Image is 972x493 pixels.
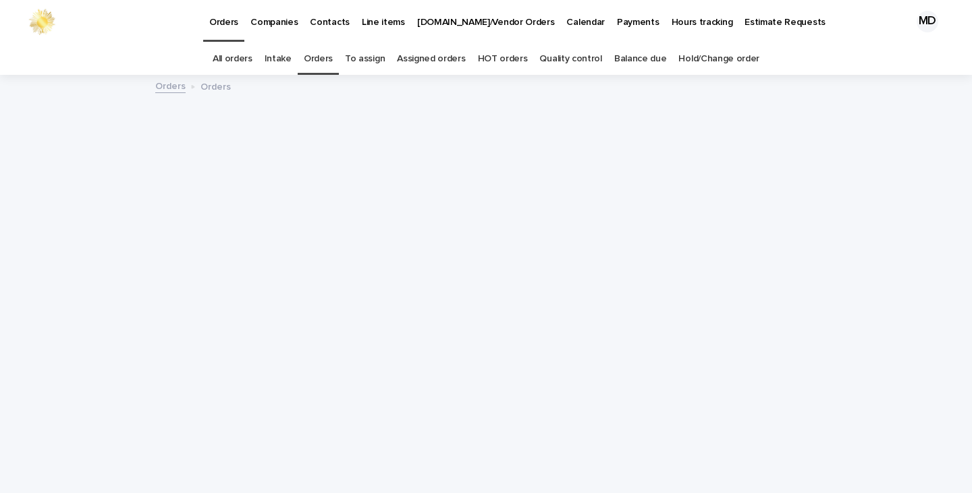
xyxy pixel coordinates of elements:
a: Quality control [539,43,601,75]
a: Hold/Change order [678,43,759,75]
a: Assigned orders [397,43,465,75]
a: Orders [155,78,186,93]
a: All orders [213,43,252,75]
a: HOT orders [478,43,528,75]
img: 0ffKfDbyRa2Iv8hnaAqg [27,8,57,35]
a: Intake [265,43,292,75]
div: MD [917,11,938,32]
a: To assign [345,43,385,75]
a: Balance due [614,43,667,75]
a: Orders [304,43,333,75]
p: Orders [200,78,231,93]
